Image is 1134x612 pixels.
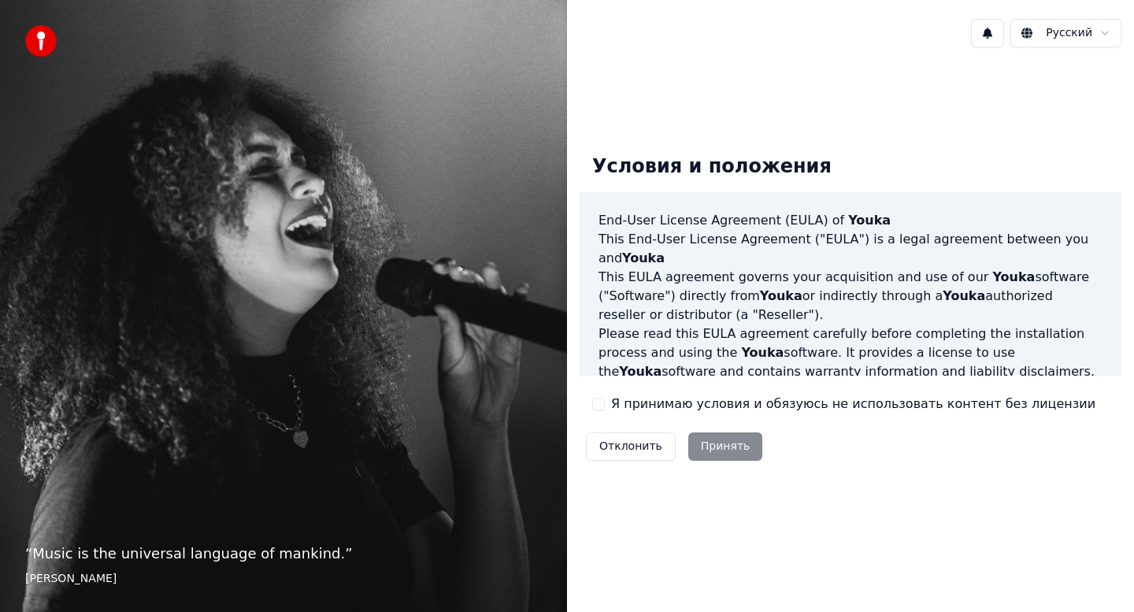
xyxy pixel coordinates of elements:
span: Youka [848,213,891,228]
span: Youka [992,269,1035,284]
span: Youka [741,345,784,360]
span: Youka [622,250,665,265]
button: Отклонить [586,432,676,461]
span: Youka [760,288,802,303]
label: Я принимаю условия и обязуюсь не использовать контент без лицензии [611,395,1095,414]
span: Youka [943,288,985,303]
div: Условия и положения [580,142,844,192]
p: “ Music is the universal language of mankind. ” [25,543,542,565]
span: Youka [619,364,661,379]
p: This EULA agreement governs your acquisition and use of our software ("Software") directly from o... [598,268,1102,325]
img: youka [25,25,57,57]
p: Please read this EULA agreement carefully before completing the installation process and using th... [598,325,1102,381]
h3: End-User License Agreement (EULA) of [598,211,1102,230]
footer: [PERSON_NAME] [25,571,542,587]
p: This End-User License Agreement ("EULA") is a legal agreement between you and [598,230,1102,268]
